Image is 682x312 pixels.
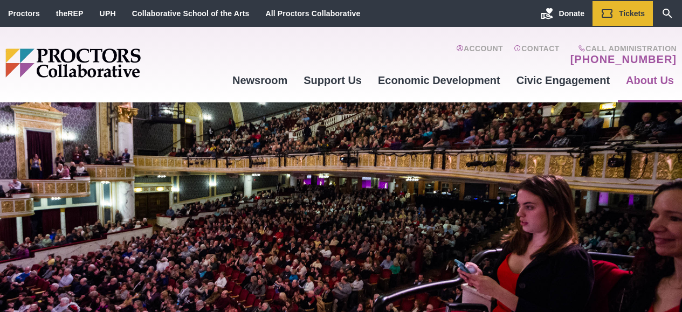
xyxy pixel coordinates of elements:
[100,9,116,18] a: UPH
[132,9,250,18] a: Collaborative School of the Arts
[265,9,360,18] a: All Proctors Collaborative
[618,66,682,95] a: About Us
[5,48,224,78] img: Proctors logo
[508,66,618,95] a: Civic Engagement
[224,66,295,95] a: Newsroom
[653,1,682,26] a: Search
[456,44,503,66] a: Account
[533,1,593,26] a: Donate
[593,1,653,26] a: Tickets
[567,44,677,53] span: Call Administration
[8,9,40,18] a: Proctors
[619,9,645,18] span: Tickets
[295,66,370,95] a: Support Us
[514,44,560,66] a: Contact
[559,9,584,18] span: Donate
[370,66,508,95] a: Economic Development
[570,53,677,66] a: [PHONE_NUMBER]
[56,9,84,18] a: theREP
